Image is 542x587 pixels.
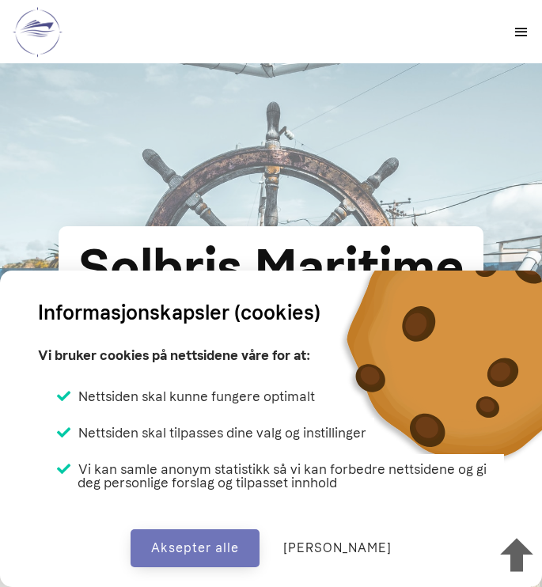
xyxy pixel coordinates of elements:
li: Vi kan samle anonym statistikk så vi kan forbedre nettsidene og gi deg personlige forslag og tilp... [70,454,504,498]
button: Aksepter alle [131,529,260,567]
li: Nettsiden skal kunne fungere optimalt [70,381,323,411]
h3: Informasjonskapsler (cookies) [38,298,320,328]
div: Solbris Maritime [78,230,464,306]
button: [PERSON_NAME] [263,529,412,567]
img: logo [13,6,63,58]
p: Vi bruker cookies på nettsidene våre for at: [38,342,310,369]
li: Nettsiden skal tilpasses dine valg og instillinger [70,418,374,448]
